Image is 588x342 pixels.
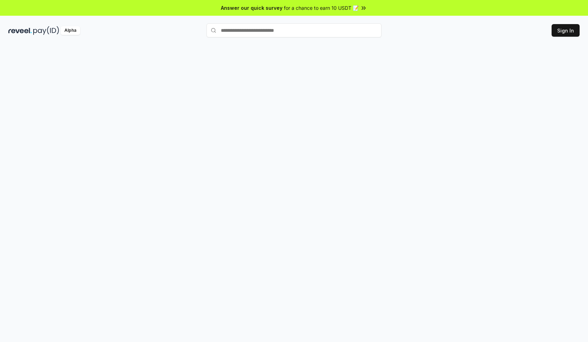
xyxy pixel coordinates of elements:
[221,4,282,12] span: Answer our quick survey
[61,26,80,35] div: Alpha
[8,26,32,35] img: reveel_dark
[33,26,59,35] img: pay_id
[552,24,580,37] button: Sign In
[284,4,359,12] span: for a chance to earn 10 USDT 📝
